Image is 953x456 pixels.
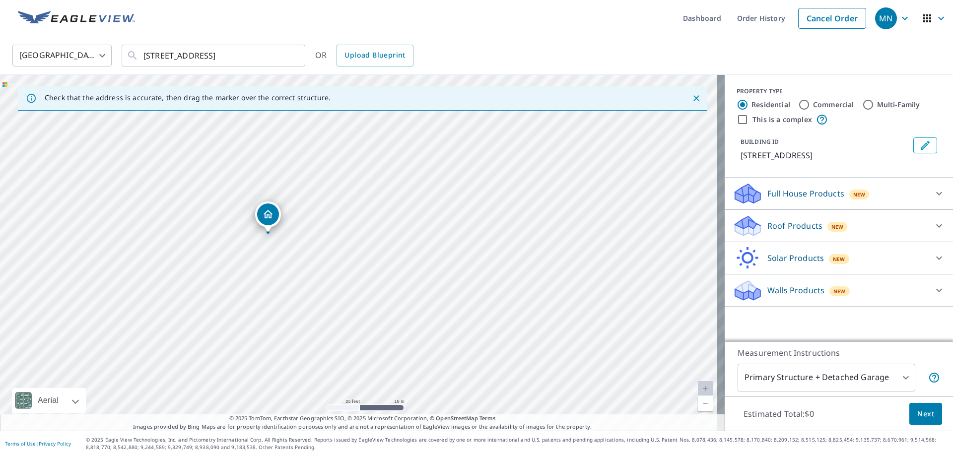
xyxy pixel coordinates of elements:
button: Close [690,92,703,105]
button: Edit building 1 [913,137,937,153]
a: Current Level 20, Zoom In Disabled [698,381,713,396]
p: Roof Products [767,220,822,232]
a: Privacy Policy [39,440,71,447]
label: This is a complex [752,115,812,125]
p: Full House Products [767,188,844,199]
div: Aerial [35,388,62,413]
a: Terms [479,414,496,422]
div: Full House ProductsNew [733,182,945,205]
span: New [831,223,844,231]
div: Aerial [12,388,86,413]
p: Check that the address is accurate, then drag the marker over the correct structure. [45,93,331,102]
a: Upload Blueprint [337,45,413,66]
img: EV Logo [18,11,135,26]
p: © 2025 Eagle View Technologies, Inc. and Pictometry International Corp. All Rights Reserved. Repo... [86,436,948,451]
p: BUILDING ID [741,137,779,146]
a: Terms of Use [5,440,36,447]
span: New [853,191,866,198]
span: New [833,287,846,295]
div: [GEOGRAPHIC_DATA] [12,42,112,69]
div: OR [315,45,413,66]
a: Cancel Order [798,8,866,29]
label: Multi-Family [877,100,920,110]
span: Your report will include the primary structure and a detached garage if one exists. [928,372,940,384]
div: Roof ProductsNew [733,214,945,238]
span: © 2025 TomTom, Earthstar Geographics SIO, © 2025 Microsoft Corporation, © [229,414,496,423]
p: Estimated Total: $0 [736,403,822,425]
p: Walls Products [767,284,824,296]
p: Measurement Instructions [738,347,940,359]
div: Primary Structure + Detached Garage [738,364,915,391]
p: | [5,441,71,447]
p: [STREET_ADDRESS] [741,149,909,161]
div: Walls ProductsNew [733,278,945,302]
div: PROPERTY TYPE [737,87,941,96]
p: Solar Products [767,252,824,264]
button: Next [909,403,942,425]
div: Solar ProductsNew [733,246,945,270]
a: OpenStreetMap [436,414,477,422]
div: Dropped pin, building 1, Residential property, 172 Greenway W New Hyde Park, NY 11040 [255,201,281,232]
span: New [833,255,845,263]
label: Commercial [813,100,854,110]
span: Upload Blueprint [344,49,405,62]
input: Search by address or latitude-longitude [143,42,285,69]
span: Next [917,408,934,420]
div: MN [875,7,897,29]
a: Current Level 20, Zoom Out [698,396,713,411]
label: Residential [751,100,790,110]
